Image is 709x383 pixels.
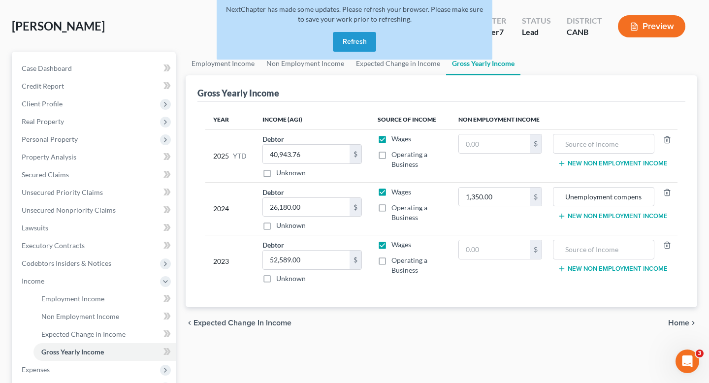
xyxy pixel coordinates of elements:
[41,312,119,320] span: Non Employment Income
[696,350,704,357] span: 3
[22,135,78,143] span: Personal Property
[22,170,69,179] span: Secured Claims
[262,134,284,144] label: Debtor
[391,240,411,249] span: Wages
[391,256,427,274] span: Operating a Business
[213,134,247,178] div: 2025
[22,82,64,90] span: Credit Report
[22,117,64,126] span: Real Property
[276,221,306,230] label: Unknown
[22,241,85,250] span: Executory Contracts
[558,240,649,259] input: Source of Income
[14,60,176,77] a: Case Dashboard
[499,27,504,36] span: 7
[186,52,260,75] a: Employment Income
[213,187,247,231] div: 2024
[22,277,44,285] span: Income
[370,110,451,129] th: Source of Income
[22,153,76,161] span: Property Analysis
[558,134,649,153] input: Source of Income
[262,240,284,250] label: Debtor
[350,145,361,163] div: $
[22,365,50,374] span: Expenses
[22,259,111,267] span: Codebtors Insiders & Notices
[350,198,361,217] div: $
[676,350,699,373] iframe: Intercom live chat
[14,201,176,219] a: Unsecured Nonpriority Claims
[14,184,176,201] a: Unsecured Priority Claims
[41,348,104,356] span: Gross Yearly Income
[262,187,284,197] label: Debtor
[213,240,247,284] div: 2023
[333,32,376,52] button: Refresh
[193,319,291,327] span: Expected Change in Income
[255,110,370,129] th: Income (AGI)
[22,223,48,232] span: Lawsuits
[205,110,255,129] th: Year
[618,15,685,37] button: Preview
[226,5,483,23] span: NextChapter has made some updates. Please refresh your browser. Please make sure to save your wor...
[33,308,176,325] a: Non Employment Income
[197,87,279,99] div: Gross Yearly Income
[33,343,176,361] a: Gross Yearly Income
[689,319,697,327] i: chevron_right
[276,274,306,284] label: Unknown
[14,219,176,237] a: Lawsuits
[558,188,649,206] input: Source of Income
[558,212,668,220] button: New Non Employment Income
[263,145,350,163] input: 0.00
[14,148,176,166] a: Property Analysis
[459,240,530,259] input: 0.00
[459,134,530,153] input: 0.00
[263,251,350,269] input: 0.00
[276,168,306,178] label: Unknown
[22,64,72,72] span: Case Dashboard
[558,160,668,167] button: New Non Employment Income
[391,188,411,196] span: Wages
[12,19,105,33] span: [PERSON_NAME]
[33,325,176,343] a: Expected Change in Income
[41,294,104,303] span: Employment Income
[22,206,116,214] span: Unsecured Nonpriority Claims
[391,150,427,168] span: Operating a Business
[22,188,103,196] span: Unsecured Priority Claims
[668,319,697,327] button: Home chevron_right
[668,319,689,327] span: Home
[567,15,602,27] div: District
[558,265,668,273] button: New Non Employment Income
[33,290,176,308] a: Employment Income
[186,319,193,327] i: chevron_left
[530,134,542,153] div: $
[459,188,530,206] input: 0.00
[14,77,176,95] a: Credit Report
[263,198,350,217] input: 0.00
[350,251,361,269] div: $
[530,240,542,259] div: $
[391,203,427,222] span: Operating a Business
[522,15,551,27] div: Status
[522,27,551,38] div: Lead
[41,330,126,338] span: Expected Change in Income
[567,27,602,38] div: CANB
[391,134,411,143] span: Wages
[14,237,176,255] a: Executory Contracts
[22,99,63,108] span: Client Profile
[14,166,176,184] a: Secured Claims
[530,188,542,206] div: $
[186,319,291,327] button: chevron_left Expected Change in Income
[451,110,677,129] th: Non Employment Income
[233,151,247,161] span: YTD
